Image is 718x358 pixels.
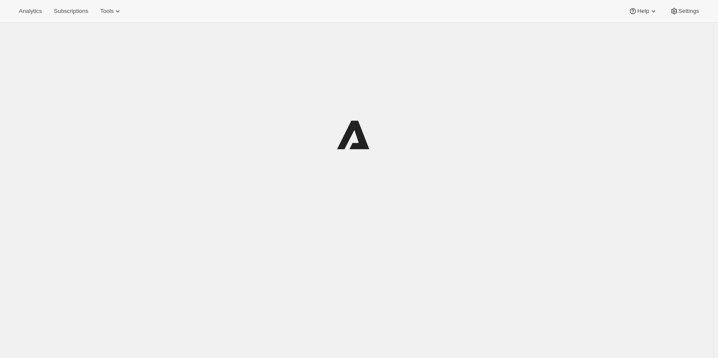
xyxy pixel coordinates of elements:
button: Tools [95,5,127,17]
button: Subscriptions [49,5,93,17]
span: Tools [100,8,114,15]
span: Analytics [19,8,42,15]
span: Subscriptions [54,8,88,15]
button: Help [623,5,663,17]
span: Help [637,8,649,15]
span: Settings [678,8,699,15]
button: Settings [665,5,704,17]
button: Analytics [14,5,47,17]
